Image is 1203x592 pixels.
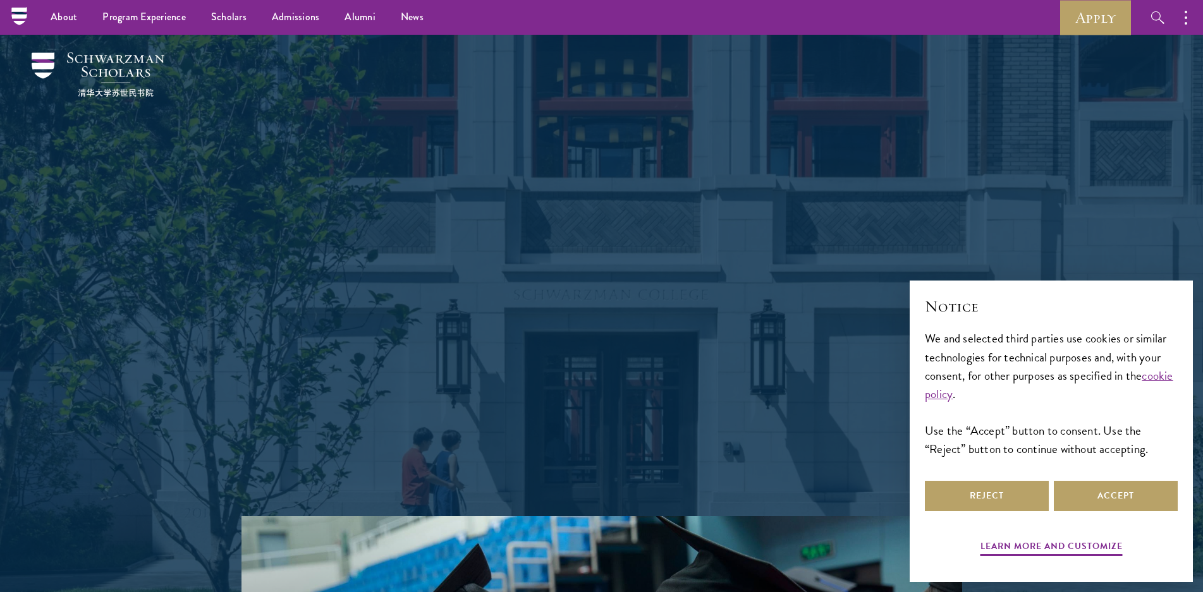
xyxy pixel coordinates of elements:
img: Schwarzman Scholars [32,52,164,97]
div: We and selected third parties use cookies or similar technologies for technical purposes and, wit... [925,329,1178,457]
a: cookie policy [925,366,1173,403]
button: Accept [1054,481,1178,511]
button: Learn more and customize [980,538,1123,558]
button: Reject [925,481,1049,511]
h2: Notice [925,296,1178,317]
